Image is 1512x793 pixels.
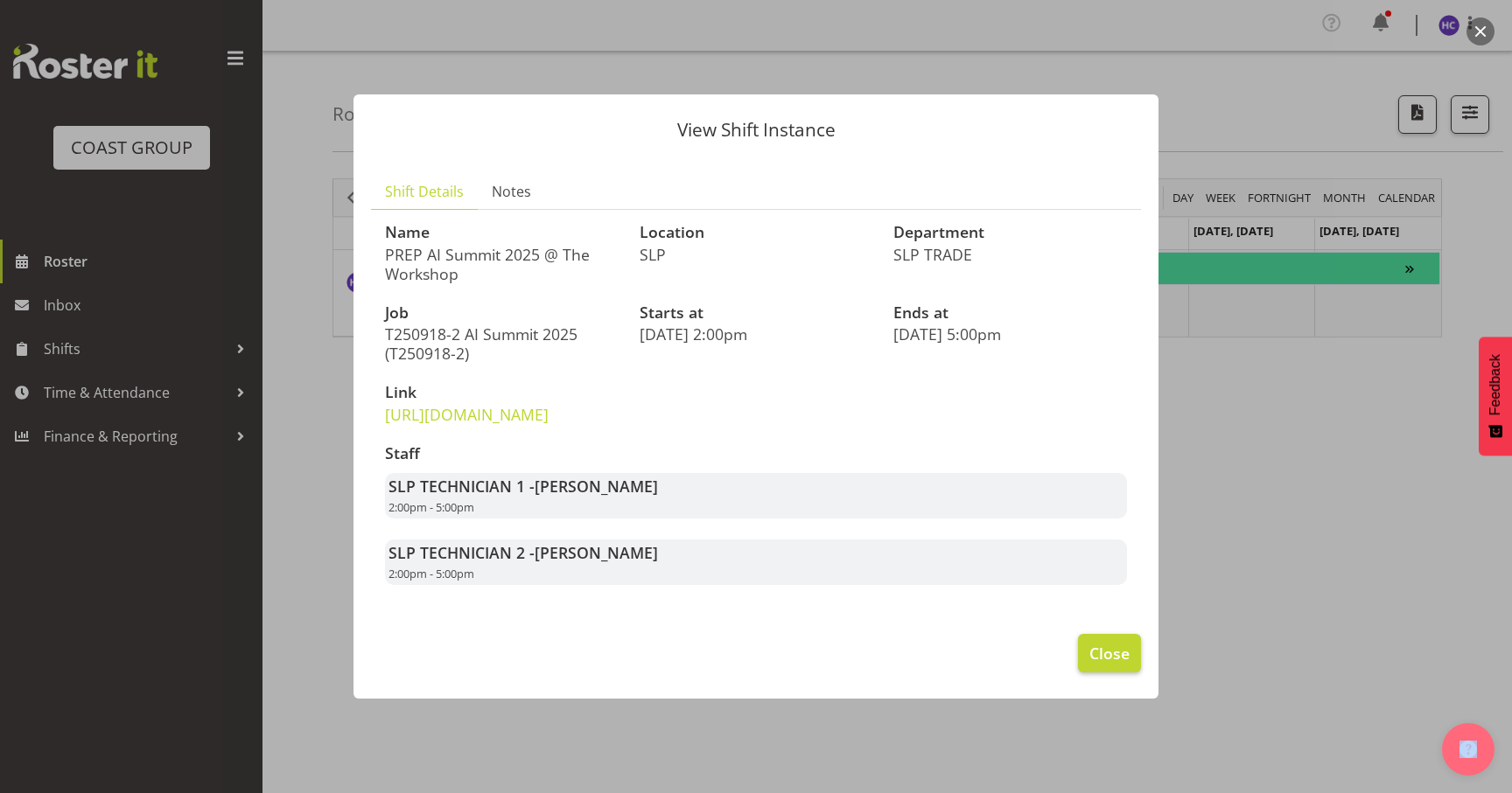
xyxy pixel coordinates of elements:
[385,445,1127,463] h3: Staff
[1078,634,1141,672] button: Close
[1089,642,1130,664] span: Close
[893,224,1127,241] h3: Department
[1459,741,1477,758] img: help-xxl-2.png
[1479,337,1512,456] button: Feedback - Show survey
[385,384,619,401] h3: Link
[371,121,1141,139] p: View Shift Instance
[893,245,1127,264] p: SLP TRADE
[640,245,873,264] p: SLP
[388,476,658,497] strong: SLP TECHNICIAN 1 -
[388,542,658,563] strong: SLP TECHNICIAN 2 -
[640,324,873,344] p: [DATE] 2:00pm
[388,566,474,581] span: 2:00pm - 5:00pm
[640,304,873,322] h3: Starts at
[385,181,464,202] span: Shift Details
[640,224,873,241] h3: Location
[535,542,658,563] span: [PERSON_NAME]
[385,304,619,322] h3: Job
[535,476,658,497] span: [PERSON_NAME]
[492,181,531,202] span: Notes
[385,324,619,363] p: T250918-2 AI Summit 2025 (T250918-2)
[385,245,619,283] p: PREP AI Summit 2025 @ The Workshop
[388,499,474,515] span: 2:00pm - 5:00pm
[385,404,549,425] a: [URL][DOMAIN_NAME]
[893,324,1127,344] p: [DATE] 5:00pm
[385,224,619,241] h3: Name
[893,304,1127,322] h3: Ends at
[1487,354,1503,415] span: Feedback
